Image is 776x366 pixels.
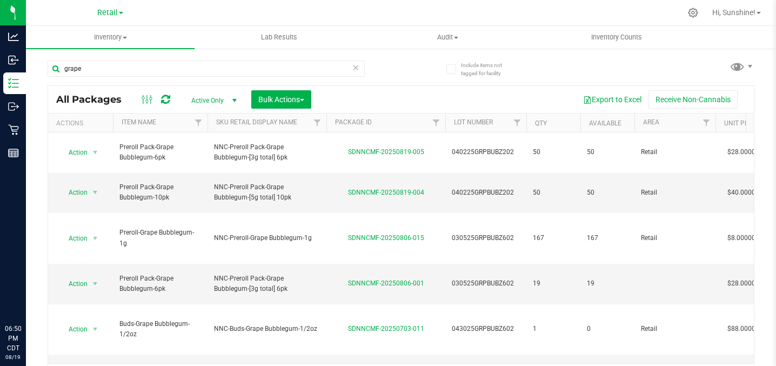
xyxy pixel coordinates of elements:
[722,185,765,201] span: $40.00000
[364,32,532,42] span: Audit
[59,231,88,246] span: Action
[97,8,118,17] span: Retail
[589,119,621,127] a: Available
[89,322,102,337] span: select
[8,124,19,135] inline-svg: Retail
[119,182,201,203] span: Preroll Pack-Grape Bubblegum-10pk
[8,55,19,65] inline-svg: Inbound
[641,233,709,243] span: Retail
[119,319,201,340] span: Buds-Grape Bubblegum-1/2oz
[641,324,709,334] span: Retail
[26,32,195,42] span: Inventory
[533,324,574,334] span: 1
[8,31,19,42] inline-svg: Analytics
[452,188,520,198] span: 040225GRPBUBZ202
[214,142,320,163] span: NNC-Preroll Pack-Grape Bubblegum-[3g total] 6pk
[722,276,765,291] span: $28.00000
[533,188,574,198] span: 50
[59,276,88,291] span: Action
[348,189,424,196] a: SDNNCMF-20250819-004
[59,185,88,200] span: Action
[533,147,574,157] span: 50
[452,278,520,289] span: 030525GRPBUBZ602
[59,322,88,337] span: Action
[8,101,19,112] inline-svg: Outbound
[26,26,195,49] a: Inventory
[56,94,132,105] span: All Packages
[89,185,102,200] span: select
[214,233,320,243] span: NNC-Preroll-Grape Bubblegum-1g
[119,228,201,248] span: Preroll-Grape Bubblegum-1g
[587,147,628,157] span: 50
[461,61,515,77] span: Include items not tagged for facility
[587,324,628,334] span: 0
[509,114,526,132] a: Filter
[56,119,109,127] div: Actions
[364,26,532,49] a: Audit
[532,26,701,49] a: Inventory Counts
[348,280,424,287] a: SDNNCMF-20250806-001
[8,78,19,89] inline-svg: Inventory
[32,278,45,291] iframe: Resource center unread badge
[214,182,320,203] span: NNC-Preroll Pack-Grape Bubblegum-[5g total] 10pk
[48,61,365,77] input: Search Package ID, Item Name, SKU, Lot or Part Number...
[89,231,102,246] span: select
[195,26,363,49] a: Lab Results
[348,325,424,332] a: SDNNCMF-20250703-011
[251,90,311,109] button: Bulk Actions
[452,147,520,157] span: 040225GRPBUBZ202
[712,8,755,17] span: Hi, Sunshine!
[427,114,445,132] a: Filter
[576,90,648,109] button: Export to Excel
[258,95,304,104] span: Bulk Actions
[533,233,574,243] span: 167
[216,118,297,126] a: SKU Retail Display Name
[335,118,372,126] a: Package ID
[641,188,709,198] span: Retail
[533,278,574,289] span: 19
[348,148,424,156] a: SDNNCMF-20250819-005
[643,118,659,126] a: Area
[535,119,547,127] a: Qty
[641,147,709,157] span: Retail
[348,234,424,242] a: SDNNCMF-20250806-015
[246,32,312,42] span: Lab Results
[722,230,761,246] span: $8.00000
[119,142,201,163] span: Preroll Pack-Grape Bubblegum-6pk
[119,274,201,294] span: Preroll Pack-Grape Bubblegum-6pk
[454,118,493,126] a: Lot Number
[5,353,21,361] p: 08/19
[724,119,758,127] a: Unit Price
[214,324,320,334] span: NNC-Buds-Grape Bubblegum-1/2oz
[352,61,360,75] span: Clear
[8,148,19,158] inline-svg: Reports
[648,90,738,109] button: Receive Non-Cannabis
[577,32,657,42] span: Inventory Counts
[309,114,326,132] a: Filter
[5,324,21,353] p: 06:50 PM CDT
[452,233,520,243] span: 030525GRPBUBZ602
[11,280,43,312] iframe: Resource center
[722,321,765,337] span: $88.00000
[89,145,102,160] span: select
[89,276,102,291] span: select
[190,114,208,132] a: Filter
[59,145,88,160] span: Action
[122,118,156,126] a: Item Name
[587,233,628,243] span: 167
[698,114,715,132] a: Filter
[452,324,520,334] span: 043025GRPBUBZ602
[722,144,765,160] span: $28.00000
[587,188,628,198] span: 50
[587,278,628,289] span: 19
[214,274,320,294] span: NNC-Preroll Pack-Grape Bubblegum-[3g total] 6pk
[686,8,700,18] div: Manage settings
